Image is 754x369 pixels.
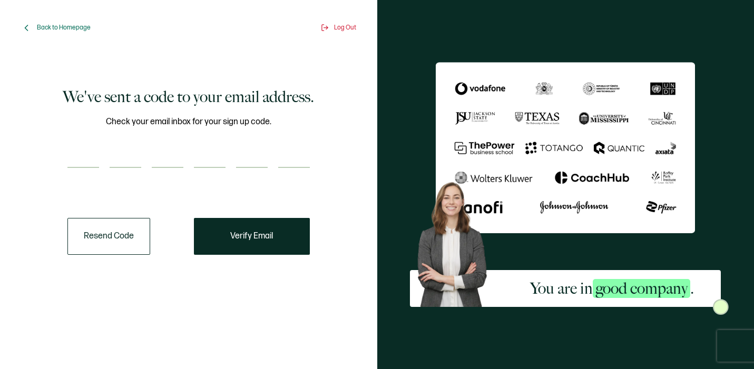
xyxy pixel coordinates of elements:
h2: You are in . [530,278,694,299]
img: Sertifier We've sent a code to your email address. [436,62,695,233]
button: Verify Email [194,218,310,255]
span: Check your email inbox for your sign up code. [106,115,271,128]
span: Log Out [334,24,356,32]
span: Verify Email [230,232,273,241]
h1: We've sent a code to your email address. [63,86,314,107]
img: Sertifier Signup [713,299,729,315]
img: Sertifier Signup - You are in <span class="strong-h">good company</span>. Hero [410,176,503,307]
button: Resend Code [67,218,150,255]
span: good company [593,279,690,298]
span: Back to Homepage [37,24,91,32]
